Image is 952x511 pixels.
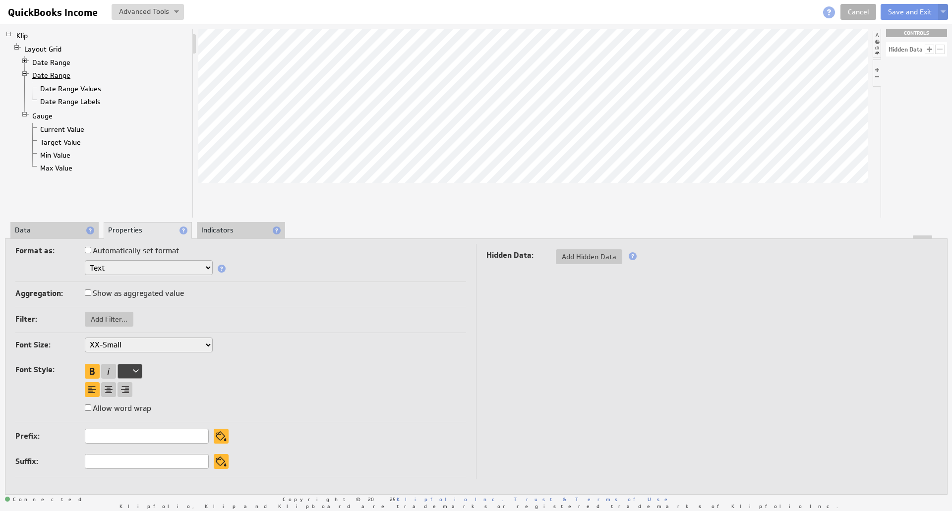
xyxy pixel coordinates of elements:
[873,59,881,87] li: Hide or show the component controls palette
[37,137,85,147] a: Target Value
[37,124,88,134] a: Current Value
[556,252,622,261] span: Add Hidden Data
[15,363,85,377] label: Font Style:
[85,315,133,324] span: Add Filter...
[881,4,939,20] button: Save and Exit
[29,111,57,121] a: Gauge
[886,29,947,37] div: CONTROLS
[15,429,85,443] label: Prefix:
[37,163,76,173] a: Max Value
[15,338,85,352] label: Font Size:
[941,10,946,14] img: button-savedrop.png
[119,504,838,509] span: Klipfolio, Klip and Klipboard are trademarks or registered trademarks of Klipfolio Inc.
[13,31,32,41] a: Klip
[85,289,91,296] input: Show as aggregated value
[397,496,503,503] a: Klipfolio Inc.
[873,31,881,58] li: Hide or show the component palette
[85,312,133,327] button: Add Filter...
[15,312,85,326] label: Filter:
[104,222,192,239] li: Properties
[840,4,876,20] a: Cancel
[85,404,91,411] input: Allow word wrap
[15,244,85,258] label: Format as:
[37,150,74,160] a: Min Value
[37,97,105,107] a: Date Range Labels
[5,497,87,503] span: Connected: ID: dpnc-22 Online: true
[85,286,184,300] label: Show as aggregated value
[197,222,285,239] li: Indicators
[85,401,151,415] label: Allow word wrap
[37,84,105,94] a: Date Range Values
[556,249,622,264] button: Add Hidden Data
[486,248,556,262] label: Hidden Data:
[283,497,503,502] span: Copyright © 2025
[514,496,674,503] a: Trust & Terms of Use
[29,57,74,67] a: Date Range
[85,244,179,258] label: Automatically set format
[10,222,99,239] li: Data
[15,454,85,468] label: Suffix:
[85,247,91,253] input: Automatically set format
[15,286,85,300] label: Aggregation:
[4,4,106,21] input: QuickBooks Income
[29,70,74,80] a: Date Range
[889,47,923,53] div: Hidden Data
[21,44,65,54] a: Layout Grid
[174,10,179,14] img: button-savedrop.png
